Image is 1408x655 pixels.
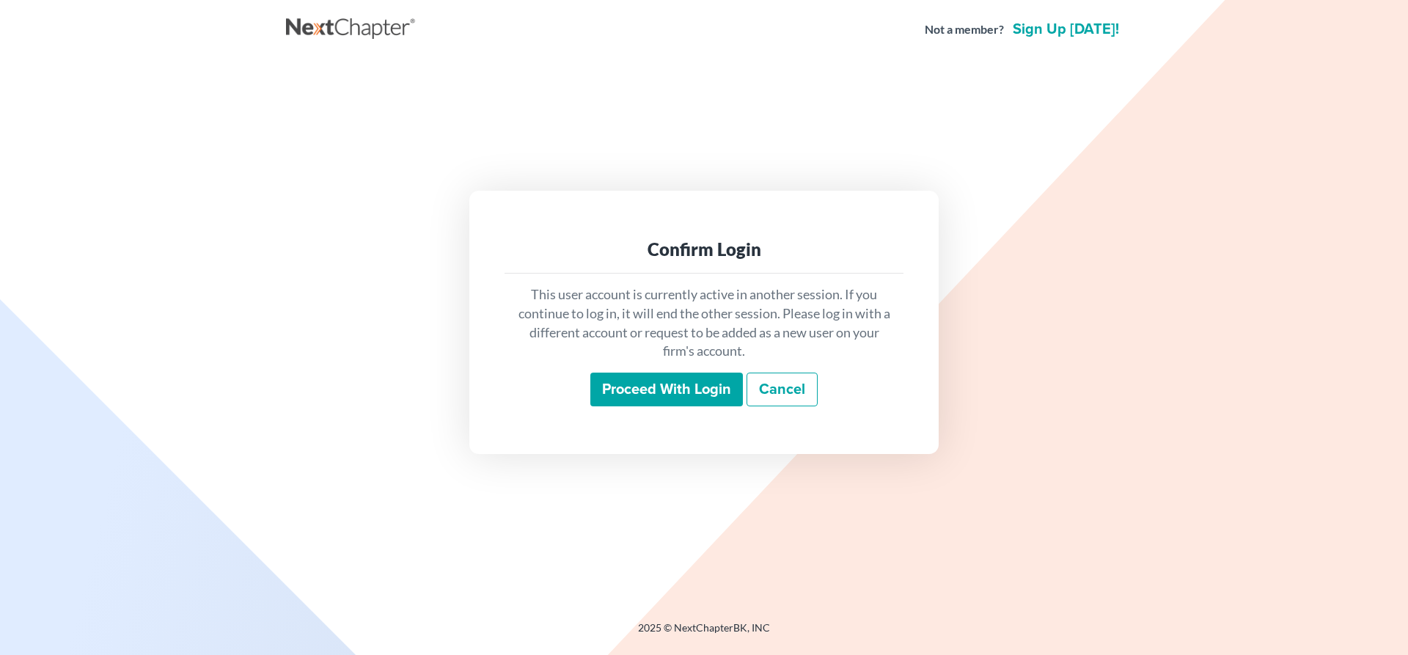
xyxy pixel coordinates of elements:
[286,621,1122,647] div: 2025 © NextChapterBK, INC
[516,238,892,261] div: Confirm Login
[590,373,743,406] input: Proceed with login
[925,21,1004,38] strong: Not a member?
[1010,22,1122,37] a: Sign up [DATE]!
[747,373,818,406] a: Cancel
[516,285,892,361] p: This user account is currently active in another session. If you continue to log in, it will end ...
